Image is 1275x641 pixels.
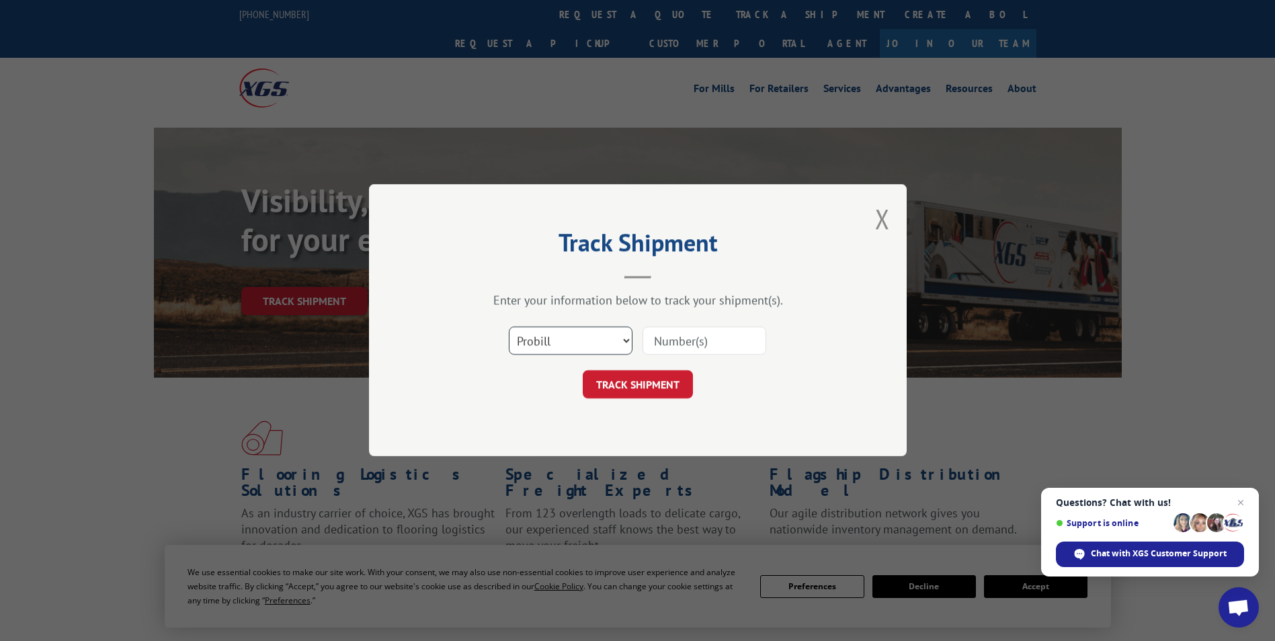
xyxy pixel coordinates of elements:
[436,293,839,308] div: Enter your information below to track your shipment(s).
[1091,548,1227,560] span: Chat with XGS Customer Support
[1056,518,1169,528] span: Support is online
[1056,497,1244,508] span: Questions? Chat with us!
[1233,495,1249,511] span: Close chat
[1056,542,1244,567] div: Chat with XGS Customer Support
[436,233,839,259] h2: Track Shipment
[583,371,693,399] button: TRACK SHIPMENT
[875,201,890,237] button: Close modal
[643,327,766,355] input: Number(s)
[1219,587,1259,628] div: Open chat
